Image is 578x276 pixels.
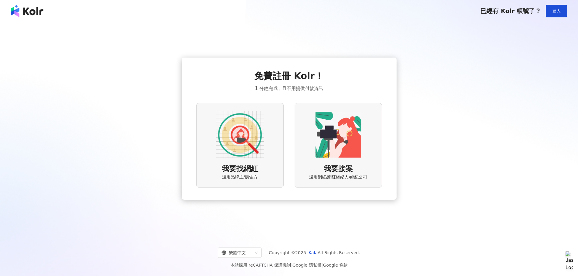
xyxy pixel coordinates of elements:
img: logo [11,5,43,17]
a: Google 隱私權 [292,263,322,268]
span: 我要接案 [324,164,353,174]
span: 本站採用 reCAPTCHA 保護機制 [230,261,348,269]
span: 登入 [552,8,561,13]
button: 登入 [546,5,567,17]
a: iKala [307,250,318,255]
img: AD identity option [216,111,264,159]
span: | [322,263,323,268]
span: 1 分鐘完成，且不用提供付款資訊 [255,85,323,92]
span: Copyright © 2025 All Rights Reserved. [269,249,360,256]
span: 免費註冊 Kolr！ [254,70,324,82]
span: 適用網紅/網紅經紀人/經紀公司 [309,174,367,180]
span: 適用品牌主/廣告方 [222,174,258,180]
span: 已經有 Kolr 帳號了？ [480,7,541,15]
div: 繁體中文 [221,248,252,258]
a: Google 條款 [323,263,348,268]
span: 我要找網紅 [222,164,258,174]
img: KOL identity option [314,111,363,159]
span: | [291,263,292,268]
